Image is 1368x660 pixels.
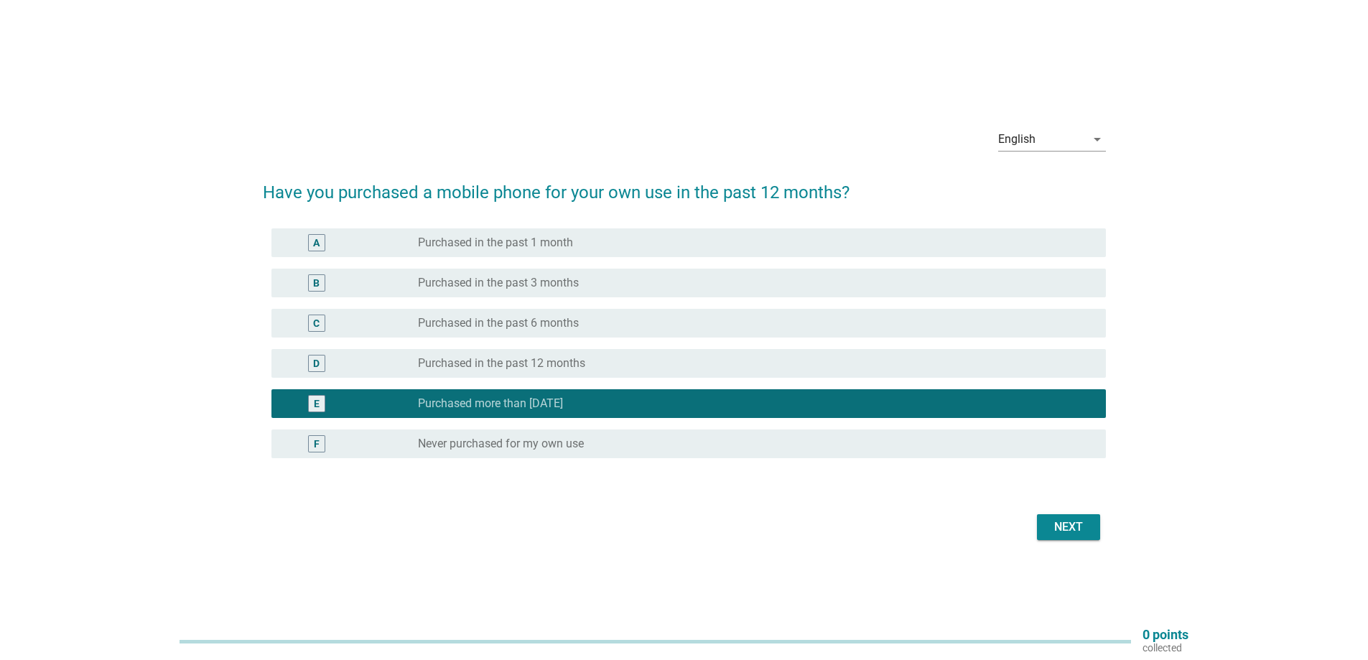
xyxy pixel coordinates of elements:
[418,236,573,250] label: Purchased in the past 1 month
[314,396,320,411] div: E
[263,165,1106,205] h2: Have you purchased a mobile phone for your own use in the past 12 months?
[1143,628,1188,641] p: 0 points
[1143,641,1188,654] p: collected
[418,396,563,411] label: Purchased more than [DATE]
[1037,514,1100,540] button: Next
[313,235,320,250] div: A
[313,315,320,330] div: C
[1048,519,1089,536] div: Next
[314,436,320,451] div: F
[313,275,320,290] div: B
[418,437,584,451] label: Never purchased for my own use
[1089,131,1106,148] i: arrow_drop_down
[313,355,320,371] div: D
[418,276,579,290] label: Purchased in the past 3 months
[418,316,579,330] label: Purchased in the past 6 months
[418,356,585,371] label: Purchased in the past 12 months
[998,133,1036,146] div: English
